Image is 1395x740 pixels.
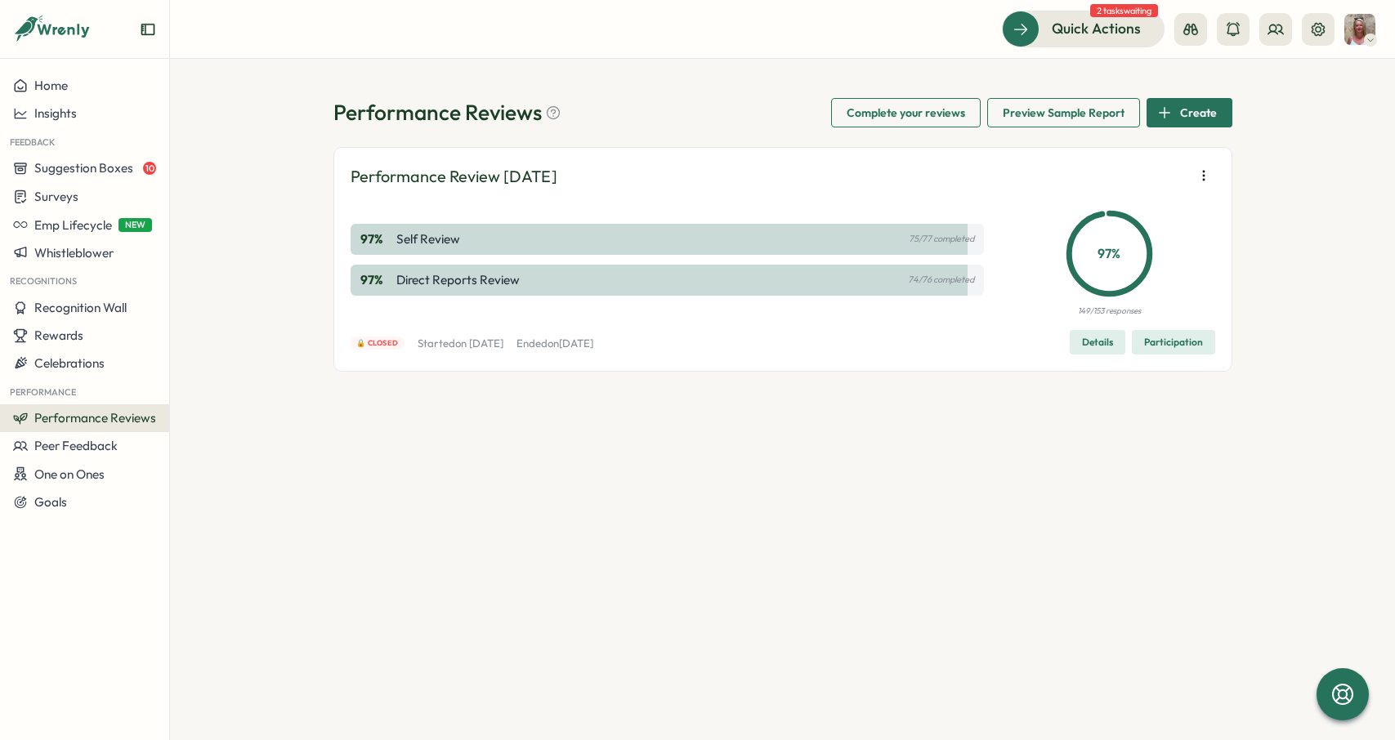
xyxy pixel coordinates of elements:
p: Self Review [396,230,460,248]
span: Home [34,78,68,93]
span: Complete your reviews [847,99,965,127]
span: 2 tasks waiting [1090,4,1158,17]
p: 97 % [360,271,393,289]
p: Direct Reports Review [396,271,520,289]
span: Insights [34,105,77,121]
button: Participation [1132,330,1215,354]
button: Create [1147,98,1232,127]
span: Whistleblower [34,245,114,261]
span: Create [1180,99,1217,127]
p: 97 % [1070,243,1149,264]
p: 97 % [360,230,393,248]
span: 🔒 Closed [356,337,398,349]
button: Complete your reviews [831,98,981,127]
span: Peer Feedback [34,438,118,453]
span: Participation [1144,331,1203,354]
h1: Performance Reviews [333,98,561,127]
span: Suggestion Boxes [34,160,133,176]
span: Goals [34,494,67,510]
p: Performance Review [DATE] [351,164,557,189]
p: 74/76 completed [908,274,974,285]
span: Performance Reviews [34,410,156,426]
span: Quick Actions [1052,18,1141,39]
p: Started on [DATE] [418,337,503,351]
button: Preview Sample Report [987,98,1140,127]
span: Rewards [34,328,83,343]
button: Quick Actions [1002,11,1165,47]
img: Rhonda Morris [1344,14,1375,45]
span: 10 [143,162,156,175]
span: One on Ones [34,466,105,482]
span: Celebrations [34,355,105,371]
span: Recognition Wall [34,300,127,315]
span: Details [1082,331,1113,354]
span: Preview Sample Report [1003,99,1124,127]
span: NEW [118,218,152,232]
button: Expand sidebar [140,21,156,38]
span: Surveys [34,189,78,204]
span: Emp Lifecycle [34,217,112,233]
button: Details [1070,330,1125,354]
p: Ended on [DATE] [516,337,593,351]
p: 75/77 completed [909,234,974,244]
p: 149/153 responses [1078,305,1141,318]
